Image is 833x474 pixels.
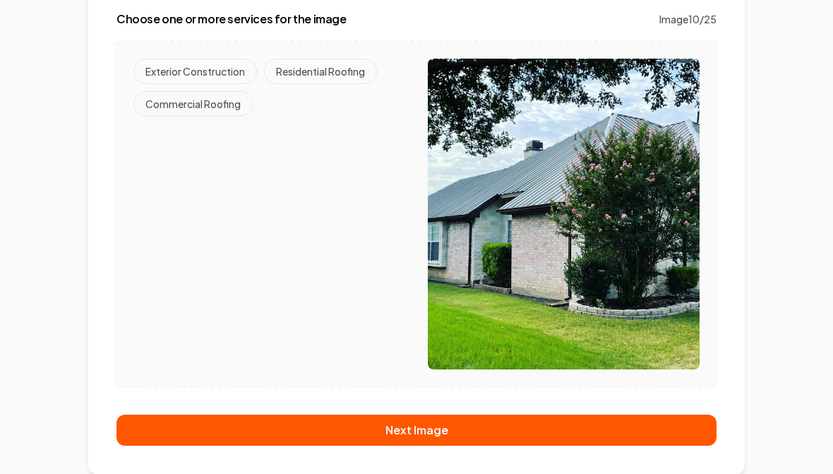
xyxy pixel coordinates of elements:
button: Exterior Construction [133,59,257,84]
button: Next Image [116,415,717,446]
button: Commercial Roofing [133,91,253,117]
label: Choose one or more services for the image [116,11,347,28]
span: Image 10 / 25 [659,12,717,26]
img: Current Image [428,59,700,369]
button: Residential Roofing [264,59,377,84]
